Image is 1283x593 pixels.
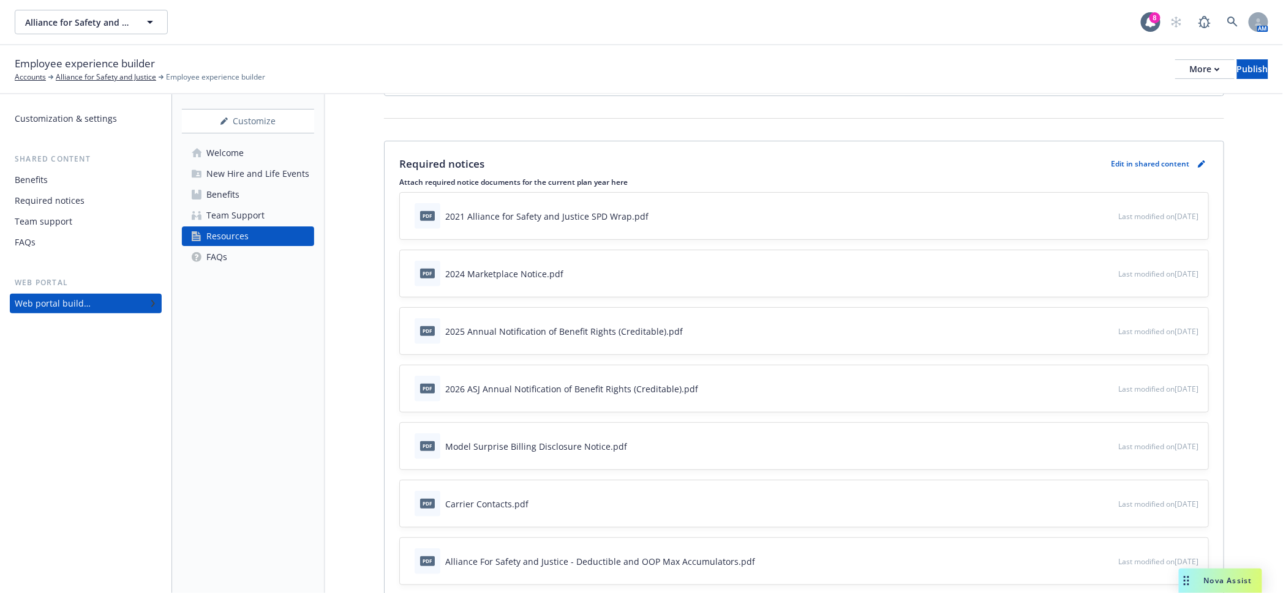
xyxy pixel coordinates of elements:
[1190,60,1220,78] div: More
[1118,556,1198,567] span: Last modified on [DATE]
[420,499,435,508] span: pdf
[182,164,314,184] a: New Hire and Life Events
[1083,267,1093,280] button: download file
[10,212,162,231] a: Team support
[206,206,265,225] div: Team Support
[1118,269,1198,279] span: Last modified on [DATE]
[1118,499,1198,509] span: Last modified on [DATE]
[1083,382,1093,395] button: download file
[15,191,85,211] div: Required notices
[10,294,162,313] a: Web portal builder
[1111,159,1189,169] p: Edit in shared content
[420,326,435,335] span: pdf
[420,269,435,278] span: pdf
[1102,210,1113,223] button: preview file
[1083,210,1093,223] button: download file
[1118,211,1198,222] span: Last modified on [DATE]
[1179,569,1194,593] div: Drag to move
[1179,569,1262,593] button: Nova Assist
[206,143,244,163] div: Welcome
[1204,575,1252,586] span: Nova Assist
[15,170,48,190] div: Benefits
[182,247,314,267] a: FAQs
[399,156,484,172] p: Required notices
[182,110,314,133] div: Customize
[1083,498,1093,510] button: download file
[10,109,162,129] a: Customization & settings
[399,177,1209,187] p: Attach required notice documents for the current plan year here
[182,143,314,163] a: Welcome
[445,325,683,338] div: 2025 Annual Notification of Benefit Rights (Creditable).pdf
[25,16,131,29] span: Alliance for Safety and Justice
[1118,441,1198,452] span: Last modified on [DATE]
[10,277,162,289] div: Web portal
[166,72,265,83] span: Employee experience builder
[206,185,239,204] div: Benefits
[206,226,249,246] div: Resources
[10,191,162,211] a: Required notices
[1237,59,1268,79] button: Publish
[56,72,156,83] a: Alliance for Safety and Justice
[445,498,529,510] div: Carrier Contacts.pdf
[1164,10,1189,34] a: Start snowing
[15,294,91,313] div: Web portal builder
[182,185,314,204] a: Benefits
[1221,10,1245,34] a: Search
[10,170,162,190] a: Benefits
[420,384,435,393] span: pdf
[445,267,563,280] div: 2024 Marketplace Notice.pdf
[182,109,314,133] button: Customize
[10,153,162,165] div: Shared content
[10,233,162,252] a: FAQs
[15,56,155,72] span: Employee experience builder
[420,556,435,565] span: pdf
[1102,325,1113,338] button: preview file
[1118,384,1198,394] span: Last modified on [DATE]
[15,10,168,34] button: Alliance for Safety and Justice
[15,233,36,252] div: FAQs
[1194,157,1209,171] a: pencil
[420,211,435,220] span: pdf
[1102,498,1113,510] button: preview file
[1102,382,1113,395] button: preview file
[15,109,117,129] div: Customization & settings
[445,555,755,568] div: Alliance For Safety and Justice - Deductible and OOP Max Accumulators.pdf
[206,164,309,184] div: New Hire and Life Events
[1102,267,1113,280] button: preview file
[15,212,72,231] div: Team support
[1083,325,1093,338] button: download file
[1175,59,1235,79] button: More
[445,440,627,453] div: Model Surprise Billing Disclosure Notice.pdf
[1083,555,1093,568] button: download file
[445,382,698,395] div: 2026 ASJ Annual Notification of Benefit Rights (Creditable).pdf
[1102,555,1113,568] button: preview file
[1102,440,1113,453] button: preview file
[445,210,649,223] div: 2021 Alliance for Safety and Justice SPD Wrap.pdf
[182,226,314,246] a: Resources
[1237,60,1268,78] div: Publish
[15,72,46,83] a: Accounts
[1149,12,1161,23] div: 8
[1083,440,1093,453] button: download file
[420,441,435,450] span: pdf
[206,247,227,267] div: FAQs
[1118,326,1198,337] span: Last modified on [DATE]
[182,206,314,225] a: Team Support
[1192,10,1217,34] a: Report a Bug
